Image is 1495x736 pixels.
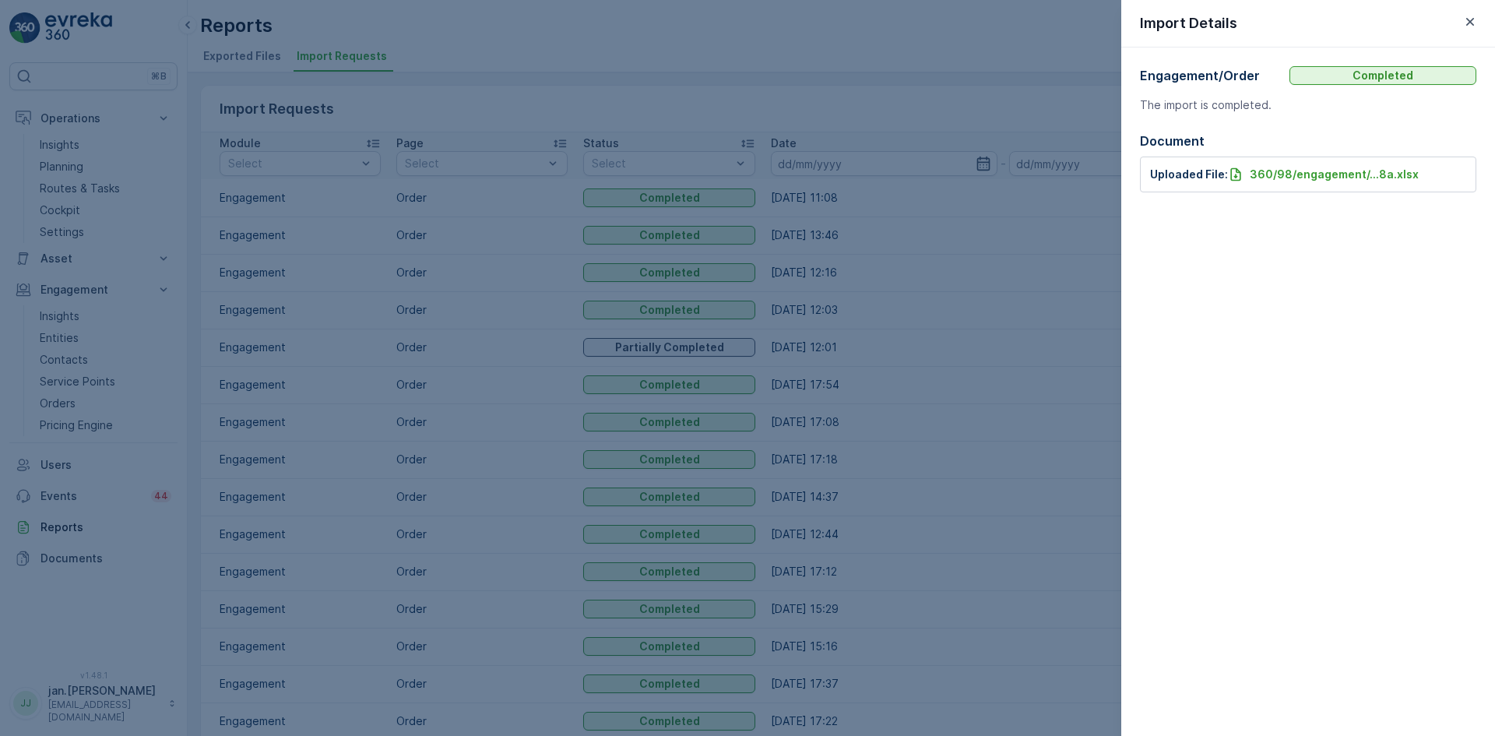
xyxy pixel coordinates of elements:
[1353,68,1413,83] p: Completed
[1228,167,1419,182] a: 360/98/engagement/...8a.xlsx
[1250,167,1419,182] p: 360/98/engagement/...8a.xlsx
[1140,97,1476,113] p: The import is completed.
[1140,132,1476,150] p: Document
[1140,66,1260,85] p: Engagement / Order
[1150,167,1228,182] p: Uploaded File:
[1140,12,1237,34] p: Import Details
[1289,66,1476,85] button: Completed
